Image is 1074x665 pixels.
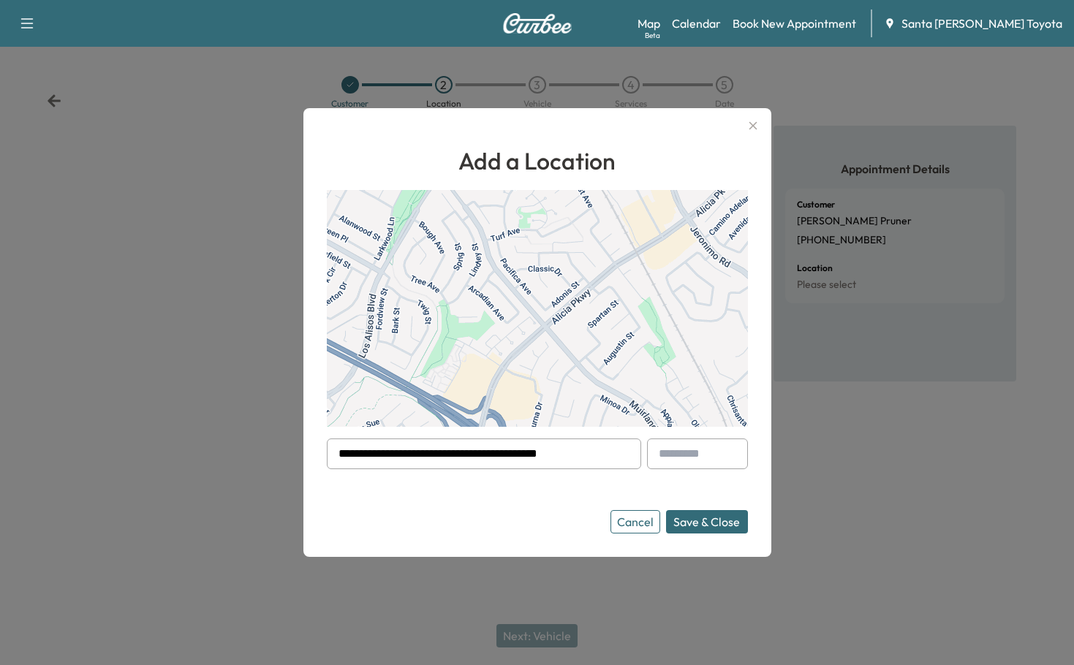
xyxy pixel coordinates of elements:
[502,13,572,34] img: Curbee Logo
[638,15,660,32] a: MapBeta
[666,510,748,533] button: Save & Close
[610,510,660,533] button: Cancel
[645,30,660,41] div: Beta
[327,143,748,178] h1: Add a Location
[672,15,721,32] a: Calendar
[901,15,1062,32] span: Santa [PERSON_NAME] Toyota
[733,15,856,32] a: Book New Appointment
